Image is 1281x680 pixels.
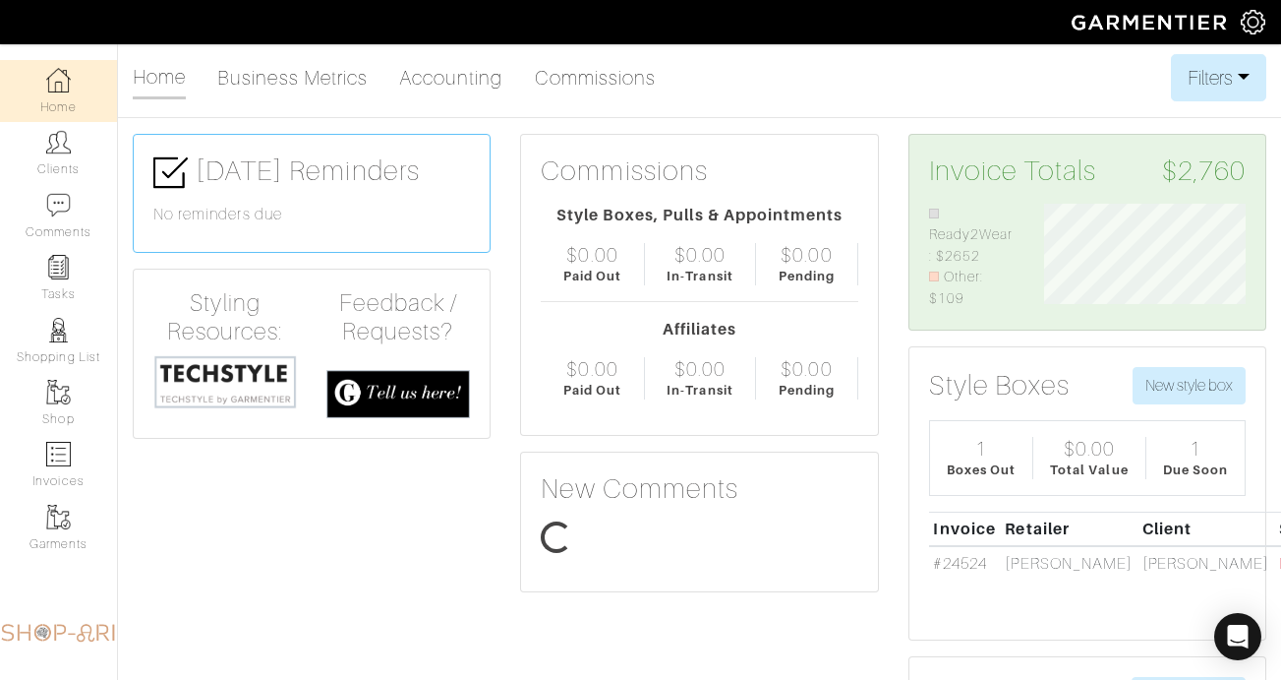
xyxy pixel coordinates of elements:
[566,357,617,381] div: $0.00
[153,206,470,224] h6: No reminders due
[153,289,297,346] h4: Styling Resources:
[1062,5,1241,39] img: garmentier-logo-header-white-b43fb05a5012e4ada735d5af1a66efaba907eab6374d6393d1fbf88cb4ef424d.png
[667,381,733,400] div: In-Transit
[1171,54,1266,101] button: Filters
[1001,546,1137,604] td: [PERSON_NAME]
[674,357,726,381] div: $0.00
[535,58,657,97] a: Commissions
[779,381,835,400] div: Pending
[947,461,1016,479] div: Boxes Out
[1050,461,1129,479] div: Total Value
[326,370,470,418] img: feedback_requests-3821251ac2bd56c73c230f3229a5b25d6eb027adea667894f41107c140538ee0.png
[46,380,71,404] img: garments-icon-b7da505a4dc4fd61783c78ac3ca0ef83fa9d6f193b1c9dc38574b1d14d53ca28.png
[1137,512,1274,546] th: Client
[46,318,71,342] img: stylists-icon-eb353228a002819b7ec25b43dbf5f0378dd9e0616d9560372ff212230b889e62.png
[566,243,617,267] div: $0.00
[674,243,726,267] div: $0.00
[781,357,832,381] div: $0.00
[153,354,297,409] img: techstyle-93310999766a10050dc78ceb7f971a75838126fd19372ce40ba20cdf6a89b94b.png
[929,155,1246,188] h3: Invoice Totals
[929,204,1015,268] li: Ready2Wear: $2652
[563,267,621,285] div: Paid Out
[929,369,1071,402] h3: Style Boxes
[46,68,71,93] img: dashboard-icon-dbcd8f5a0b271acd01030246c82b418ddd0df26cd7fceb0bd07c9910d44c42f6.png
[1214,613,1261,660] div: Open Intercom Messenger
[1162,155,1246,188] span: $2,760
[541,318,857,341] div: Affiliates
[46,130,71,155] img: clients-icon-6bae9207a08558b7cb47a8932f037763ab4055f8c8b6bfacd5dc20c3e0201464.png
[541,472,857,506] h3: New Comments
[975,437,987,461] div: 1
[133,57,186,99] a: Home
[46,442,71,466] img: orders-icon-0abe47150d42831381b5fb84f609e132dff9fe21cb692f30cb5eec754e2cba89.png
[929,512,1001,546] th: Invoice
[1064,437,1115,461] div: $0.00
[563,381,621,400] div: Paid Out
[153,155,470,190] h3: [DATE] Reminders
[781,243,832,267] div: $0.00
[541,155,708,188] h3: Commissions
[153,155,188,190] img: check-box-icon-36a4915ff3ba2bd8f6e4f29bc755bb66becd62c870f447fc0dd1365fcfddab58.png
[46,255,71,279] img: reminder-icon-8004d30b9f0a5d33ae49ab947aed9ed385cf756f9e5892f1edd6e32f2345188e.png
[667,267,733,285] div: In-Transit
[46,505,71,529] img: garments-icon-b7da505a4dc4fd61783c78ac3ca0ef83fa9d6f193b1c9dc38574b1d14d53ca28.png
[1241,10,1265,34] img: gear-icon-white-bd11855cb880d31180b6d7d6211b90ccbf57a29d726f0c71d8c61bd08dd39cc2.png
[46,193,71,217] img: comment-icon-a0a6a9ef722e966f86d9cbdc48e553b5cf19dbc54f86b18d962a5391bc8f6eb6.png
[1190,437,1201,461] div: 1
[933,555,986,573] a: #24524
[541,204,857,227] div: Style Boxes, Pulls & Appointments
[217,58,368,97] a: Business Metrics
[326,289,470,346] h4: Feedback / Requests?
[1001,512,1137,546] th: Retailer
[1133,367,1246,404] button: New style box
[779,267,835,285] div: Pending
[1137,546,1274,604] td: [PERSON_NAME]
[399,58,503,97] a: Accounting
[1163,461,1228,479] div: Due Soon
[929,267,1015,309] li: Other: $109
